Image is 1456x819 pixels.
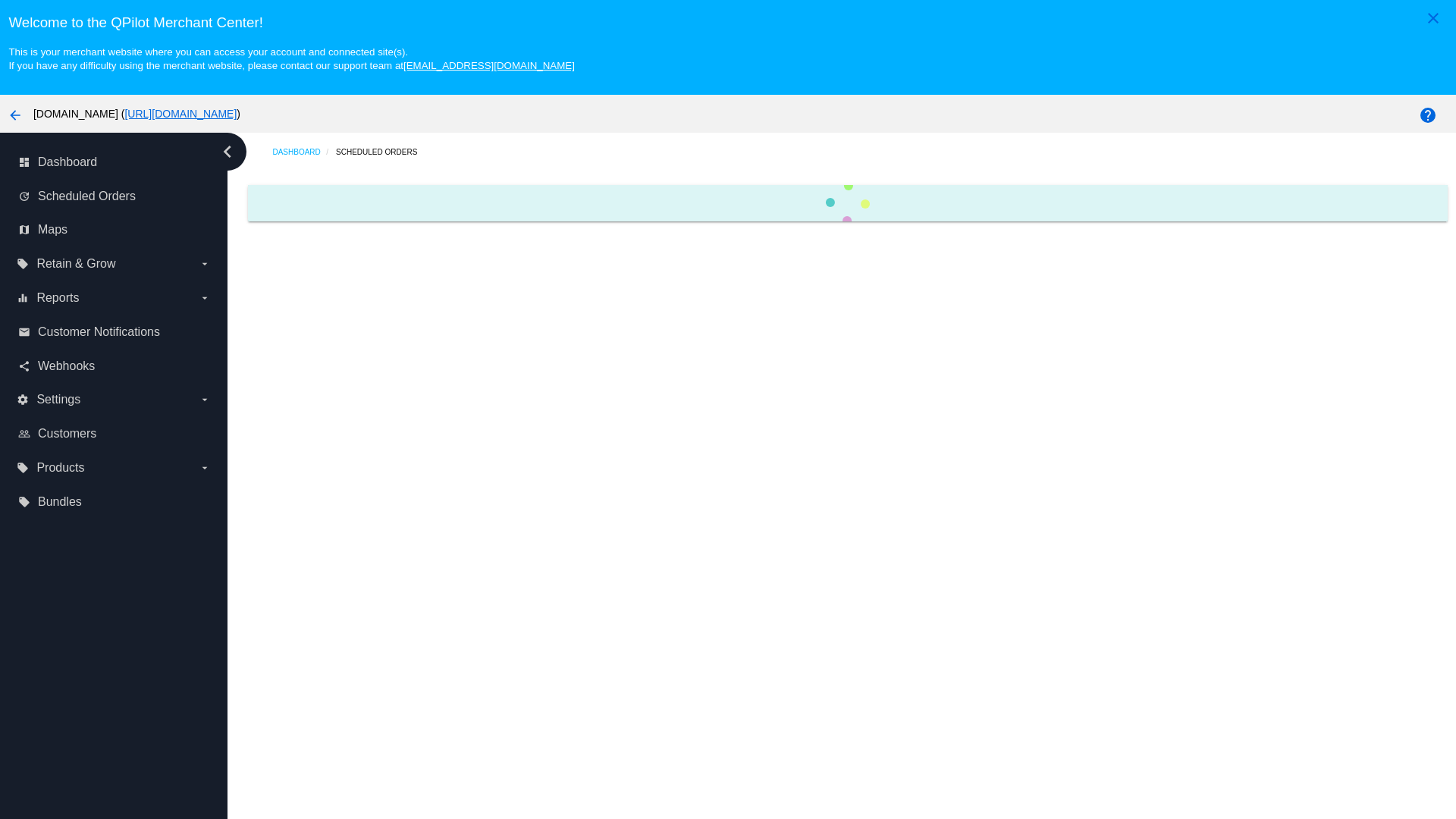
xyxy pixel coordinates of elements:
i: chevron_left [215,140,240,164]
a: Dashboard [272,140,336,164]
span: Dashboard [38,155,97,169]
i: arrow_drop_down [199,462,211,474]
span: Products [36,461,84,475]
i: share [18,360,30,372]
a: people_outline Customers [18,422,211,446]
i: local_offer [18,496,30,508]
i: map [18,224,30,236]
i: people_outline [18,428,30,440]
i: local_offer [17,258,29,270]
a: update Scheduled Orders [18,184,211,209]
span: Customers [38,427,96,441]
mat-icon: arrow_back [6,106,24,124]
i: arrow_drop_down [199,394,211,406]
span: Reports [36,291,79,305]
a: [EMAIL_ADDRESS][DOMAIN_NAME] [403,60,575,71]
span: Bundles [38,495,82,509]
i: local_offer [17,462,29,474]
a: email Customer Notifications [18,320,211,344]
span: Scheduled Orders [38,190,136,203]
h3: Welcome to the QPilot Merchant Center! [8,14,1447,31]
i: dashboard [18,156,30,168]
i: update [18,190,30,202]
mat-icon: close [1424,9,1442,27]
i: settings [17,394,29,406]
a: dashboard Dashboard [18,150,211,174]
a: local_offer Bundles [18,490,211,514]
i: email [18,326,30,338]
span: [DOMAIN_NAME] ( ) [33,108,240,120]
a: map Maps [18,218,211,242]
span: Maps [38,223,67,237]
span: Settings [36,393,80,406]
a: Scheduled Orders [336,140,431,164]
small: This is your merchant website where you can access your account and connected site(s). If you hav... [8,46,574,71]
a: [URL][DOMAIN_NAME] [124,108,237,120]
i: equalizer [17,292,29,304]
a: share Webhooks [18,354,211,378]
i: arrow_drop_down [199,258,211,270]
i: arrow_drop_down [199,292,211,304]
span: Webhooks [38,359,95,373]
mat-icon: help [1419,106,1437,124]
span: Customer Notifications [38,325,160,339]
span: Retain & Grow [36,257,115,271]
